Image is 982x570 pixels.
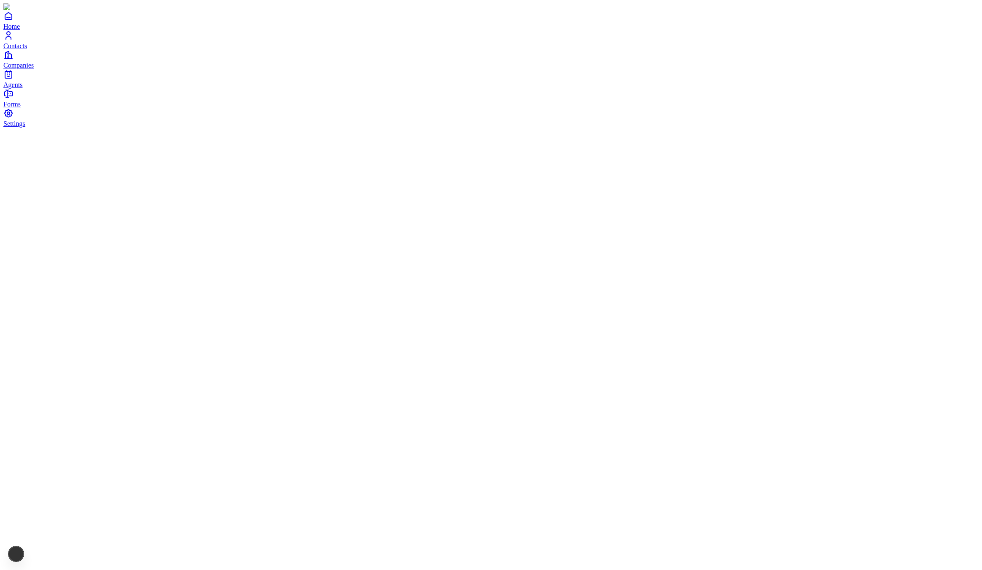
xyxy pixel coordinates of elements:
[3,50,979,69] a: Companies
[3,3,55,11] img: Item Brain Logo
[3,108,979,127] a: Settings
[3,81,22,88] span: Agents
[3,69,979,88] a: Agents
[3,89,979,108] a: Forms
[3,11,979,30] a: Home
[3,42,27,49] span: Contacts
[3,23,20,30] span: Home
[3,101,21,108] span: Forms
[3,62,34,69] span: Companies
[3,30,979,49] a: Contacts
[3,120,25,127] span: Settings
